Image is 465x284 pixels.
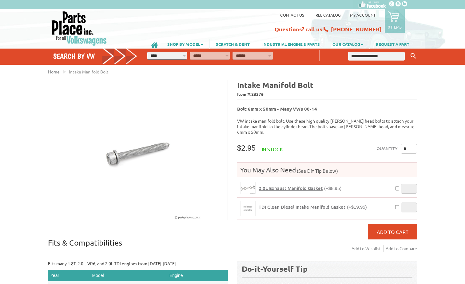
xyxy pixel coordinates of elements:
[53,52,137,61] h4: Search by VW
[368,224,417,239] button: Add to Cart
[280,12,304,18] a: Contact us
[352,245,384,252] a: Add to Wishlist
[237,144,256,152] span: $2.95
[388,24,402,30] p: 0 items
[237,80,313,90] b: Intake Manifold Bolt
[240,182,255,194] img: 2.0L Exhaust Manifold Gasket
[262,146,283,152] span: In stock
[48,270,89,281] th: Year
[48,238,228,254] p: Fits & Compatibilities
[256,39,326,49] a: INDUSTRIAL ENGINE & PARTS
[385,9,405,33] a: 0 items
[240,182,256,194] a: 2.0L Exhaust Manifold Gasket
[347,204,367,210] span: (+$19.95)
[259,204,367,210] a: TDI Clean Diesel Intake Manifold Gasket(+$19.95)
[89,270,167,281] th: Model
[259,185,341,191] a: 2.0L Exhaust Manifold Gasket(+$8.95)
[240,201,256,216] a: TDI Clean Diesel Intake Manifold Gasket
[237,90,417,99] span: Item #:
[324,186,341,191] span: (+$8.95)
[48,260,228,267] p: Fits many 1.8T, 2.0L, VR6, and 2.0L TDI engines from [DATE]-[DATE]
[313,12,341,18] a: Free Catalog
[259,185,323,191] span: 2.0L Exhaust Manifold Gasket
[69,69,109,74] span: Intake Manifold Bolt
[237,166,417,174] h4: You May Also Need
[237,118,417,135] p: VW intake manifold bolt. Use these high quality [PERSON_NAME] head bolts to attach your intake ma...
[350,12,376,18] a: My Account
[210,39,256,49] a: SCRATCH & DENT
[167,270,228,281] th: Engine
[251,91,264,97] span: 23376
[370,39,415,49] a: REQUEST A PART
[48,80,228,220] img: Intake Manifold Bolt
[377,229,408,235] span: Add to Cart
[48,69,60,74] a: Home
[259,204,345,210] span: TDI Clean Diesel Intake Manifold Gasket
[386,245,417,252] a: Add to Compare
[377,144,398,154] label: Quantity
[296,168,338,174] span: (See DIY Tip Below)
[240,201,255,216] img: TDI Clean Diesel Intake Manifold Gasket
[51,11,107,46] img: Parts Place Inc!
[409,51,418,61] button: Keyword Search
[242,264,308,274] b: Do-it-Yourself Tip
[161,39,209,49] a: SHOP BY MODEL
[237,106,317,112] b: Bolt:6mm x 50mm - Many VWs 00-14
[326,39,369,49] a: OUR CATALOG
